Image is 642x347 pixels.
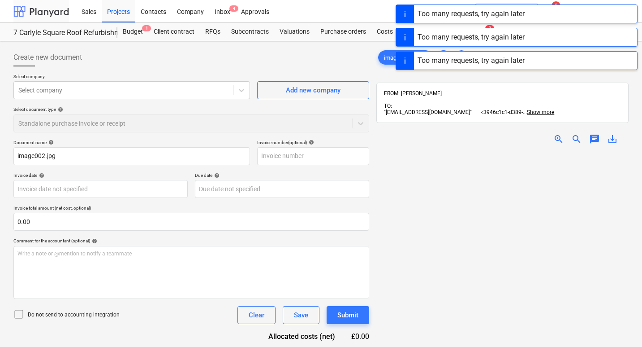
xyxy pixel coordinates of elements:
[117,23,148,41] a: Budget1
[337,309,358,321] div: Submit
[237,306,276,324] button: Clear
[384,109,523,115] span: "[EMAIL_ADDRESS][DOMAIN_NAME]" <3946c1c1-d389-
[253,331,349,342] div: Allocated costs (net)
[13,205,369,213] p: Invoice total amount (net cost, optional)
[13,172,188,178] div: Invoice date
[13,213,369,231] input: Invoice total amount (net cost, optional)
[249,309,264,321] div: Clear
[212,173,220,178] span: help
[378,50,433,65] div: image002.jpg
[349,331,369,342] div: £0.00
[13,74,250,81] p: Select company
[523,109,554,115] span: ...
[286,84,340,96] div: Add new company
[418,55,525,66] div: Too many requests, try again later
[13,106,369,112] div: Select document type
[28,311,120,319] p: Do not send to accounting integration
[226,23,274,41] a: Subcontracts
[485,25,494,31] span: 3
[371,23,398,41] a: Costs
[90,238,97,244] span: help
[13,147,250,165] input: Document name
[527,109,554,115] span: Show more
[327,306,369,324] button: Submit
[13,238,369,244] div: Comment for the accountant (optional)
[384,90,442,97] span: FROM: [PERSON_NAME]
[418,9,525,19] div: Too many requests, try again later
[571,134,582,145] span: zoom_out
[13,28,107,38] div: 7 Carlyle Square Roof Refurbishment, Elevation Repairs & Redecoration
[384,103,392,109] span: TO:
[195,172,369,178] div: Due date
[148,23,200,41] a: Client contract
[283,306,319,324] button: Save
[257,81,369,99] button: Add new company
[307,140,314,145] span: help
[13,52,82,63] span: Create new document
[47,140,54,145] span: help
[117,23,148,41] div: Budget
[589,134,600,145] span: chat
[56,107,63,112] span: help
[379,54,423,61] span: image002.jpg
[195,180,369,198] input: Due date not specified
[607,134,618,145] span: save_alt
[553,134,564,145] span: zoom_in
[257,140,369,145] div: Invoice number (optional)
[200,23,226,41] a: RFQs
[294,309,308,321] div: Save
[229,5,238,12] span: 4
[597,304,642,347] iframe: Chat Widget
[418,32,525,43] div: Too many requests, try again later
[315,23,371,41] a: Purchase orders
[257,147,369,165] input: Invoice number
[13,140,250,145] div: Document name
[274,23,315,41] a: Valuations
[37,173,44,178] span: help
[142,25,151,31] span: 1
[13,180,188,198] input: Invoice date not specified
